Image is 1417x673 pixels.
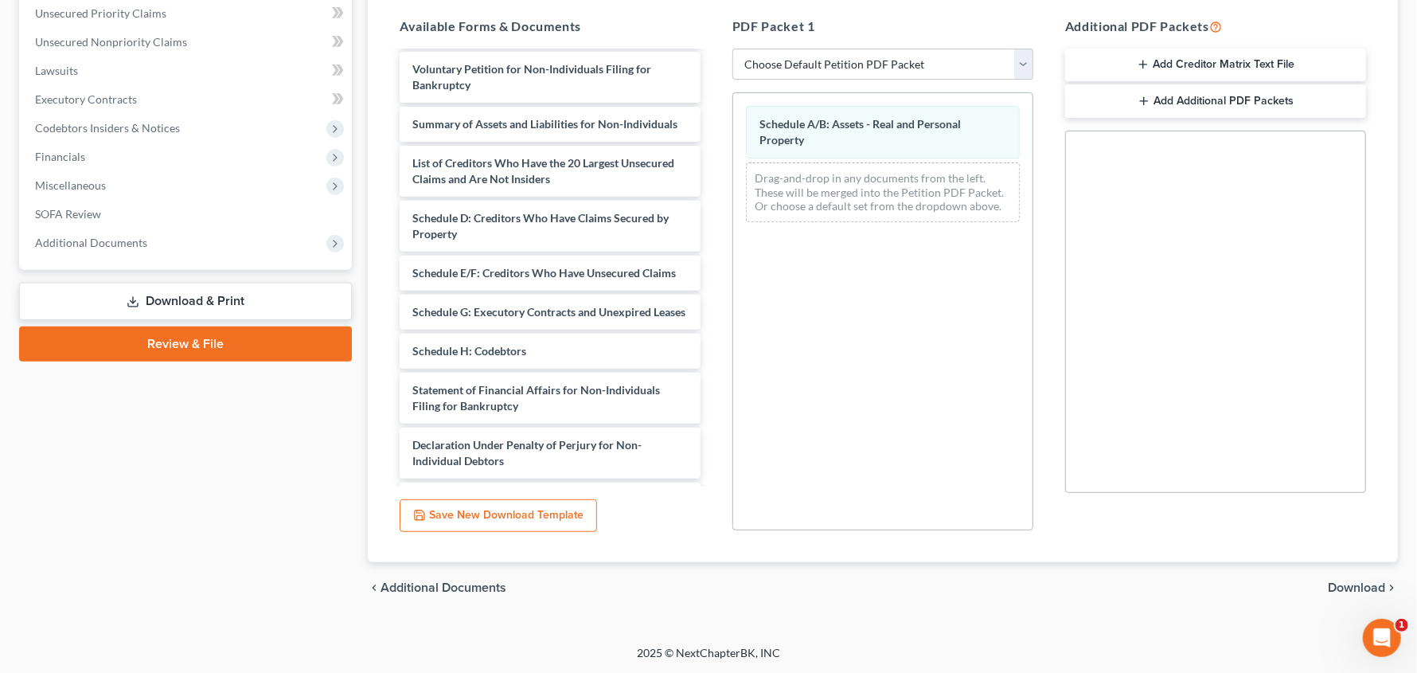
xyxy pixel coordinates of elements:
[412,305,685,319] span: Schedule G: Executory Contracts and Unexpired Leases
[35,150,85,163] span: Financials
[262,508,285,540] span: 😐
[35,64,78,77] span: Lawsuits
[22,57,352,85] a: Lawsuits
[509,6,537,35] div: Close
[1328,581,1385,594] span: Download
[1363,619,1401,657] iframe: Intercom live chat
[412,156,674,186] span: List of Creditors Who Have the 20 Largest Unsecured Claims and Are Not Insiders
[35,178,106,192] span: Miscellaneous
[759,117,961,147] span: Schedule A/B: Assets - Real and Personal Property
[22,28,352,57] a: Unsecured Nonpriority Claims
[412,211,669,241] span: Schedule D: Creditors Who Have Claims Secured by Property
[212,508,253,540] span: disappointed reaction
[381,581,506,594] span: Additional Documents
[412,344,526,358] span: Schedule H: Codebtors
[368,581,506,594] a: chevron_left Additional Documents
[400,17,701,36] h5: Available Forms & Documents
[1065,49,1366,82] button: Add Creditor Matrix Text File
[412,266,676,280] span: Schedule E/F: Creditors Who Have Unsecured Claims
[10,6,41,37] button: go back
[35,121,180,135] span: Codebtors Insiders & Notices
[1065,17,1366,36] h5: Additional PDF Packets
[253,508,295,540] span: neutral face reaction
[35,207,101,221] span: SOFA Review
[1385,581,1398,594] i: chevron_right
[412,383,660,413] span: Statement of Financial Affairs for Non-Individuals Filing for Bankruptcy
[19,283,352,320] a: Download & Print
[210,560,338,573] a: Open in help center
[746,162,1020,222] div: Drag-and-drop in any documents from the left. These will be merged into the Petition PDF Packet. ...
[412,438,642,468] span: Declaration Under Penalty of Perjury for Non-Individual Debtors
[35,236,147,249] span: Additional Documents
[35,35,187,49] span: Unsecured Nonpriority Claims
[221,508,244,540] span: 😞
[35,6,166,20] span: Unsecured Priority Claims
[368,581,381,594] i: chevron_left
[303,508,326,540] span: 😃
[1065,84,1366,118] button: Add Additional PDF Packets
[732,17,1033,36] h5: PDF Packet 1
[1328,581,1398,594] button: Download chevron_right
[412,117,677,131] span: Summary of Assets and Liabilities for Non-Individuals
[412,62,651,92] span: Voluntary Petition for Non-Individuals Filing for Bankruptcy
[478,6,509,37] button: Collapse window
[22,200,352,229] a: SOFA Review
[35,92,137,106] span: Executory Contracts
[1396,619,1408,632] span: 1
[400,499,597,533] button: Save New Download Template
[19,492,529,510] div: Did this answer your question?
[22,85,352,114] a: Executory Contracts
[19,327,352,362] a: Review & File
[295,508,336,540] span: smiley reaction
